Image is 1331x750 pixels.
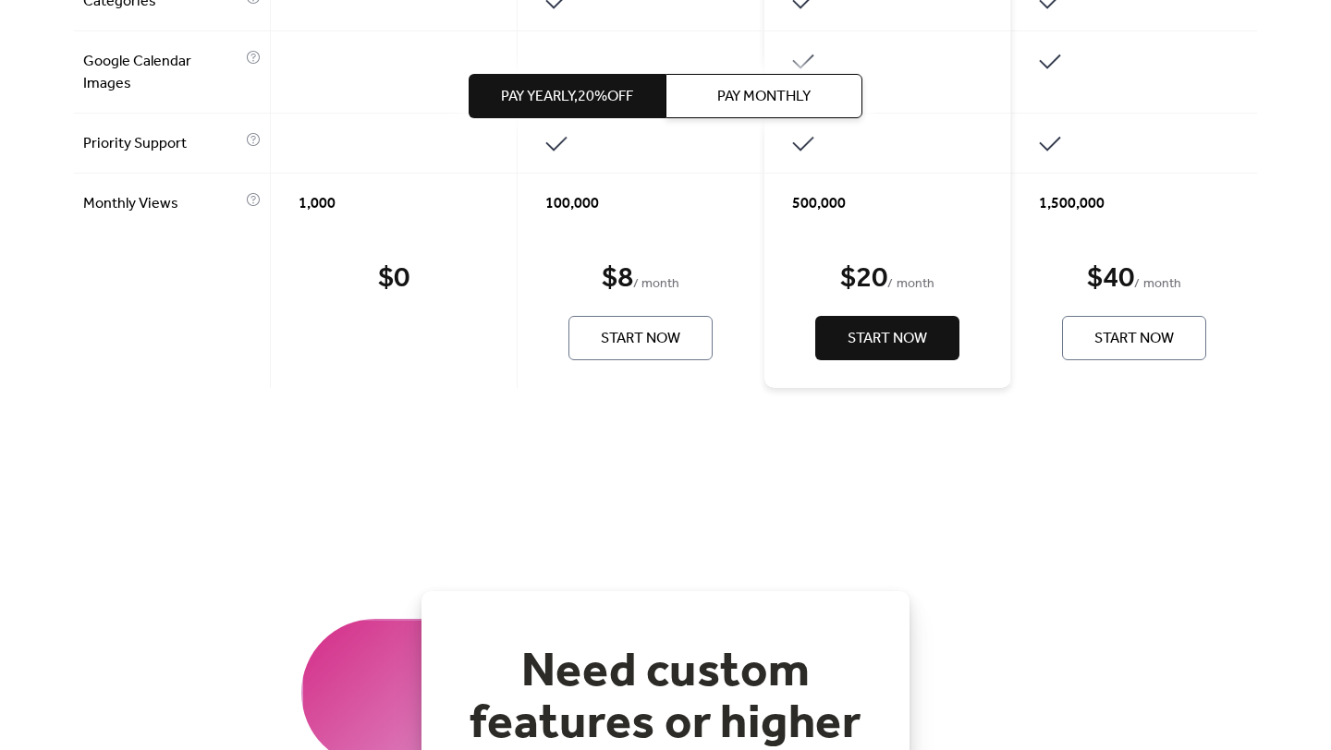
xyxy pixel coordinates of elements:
[633,273,679,296] span: / month
[568,316,713,360] button: Start Now
[1087,260,1134,297] div: $ 40
[717,86,811,108] span: Pay Monthly
[469,74,665,118] button: Pay Yearly,20%off
[602,260,633,297] div: $ 8
[1062,316,1206,360] button: Start Now
[1039,193,1105,215] span: 1,500,000
[83,51,241,95] span: Google Calendar Images
[887,273,934,296] span: / month
[1134,273,1180,296] span: / month
[299,193,336,215] span: 1,000
[545,193,599,215] span: 100,000
[1094,328,1174,350] span: Start Now
[665,74,862,118] button: Pay Monthly
[601,328,680,350] span: Start Now
[378,260,409,297] div: $ 0
[83,193,241,215] span: Monthly Views
[501,86,633,108] span: Pay Yearly, 20% off
[840,260,887,297] div: $ 20
[792,193,846,215] span: 500,000
[83,133,241,155] span: Priority Support
[848,328,927,350] span: Start Now
[815,316,959,360] button: Start Now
